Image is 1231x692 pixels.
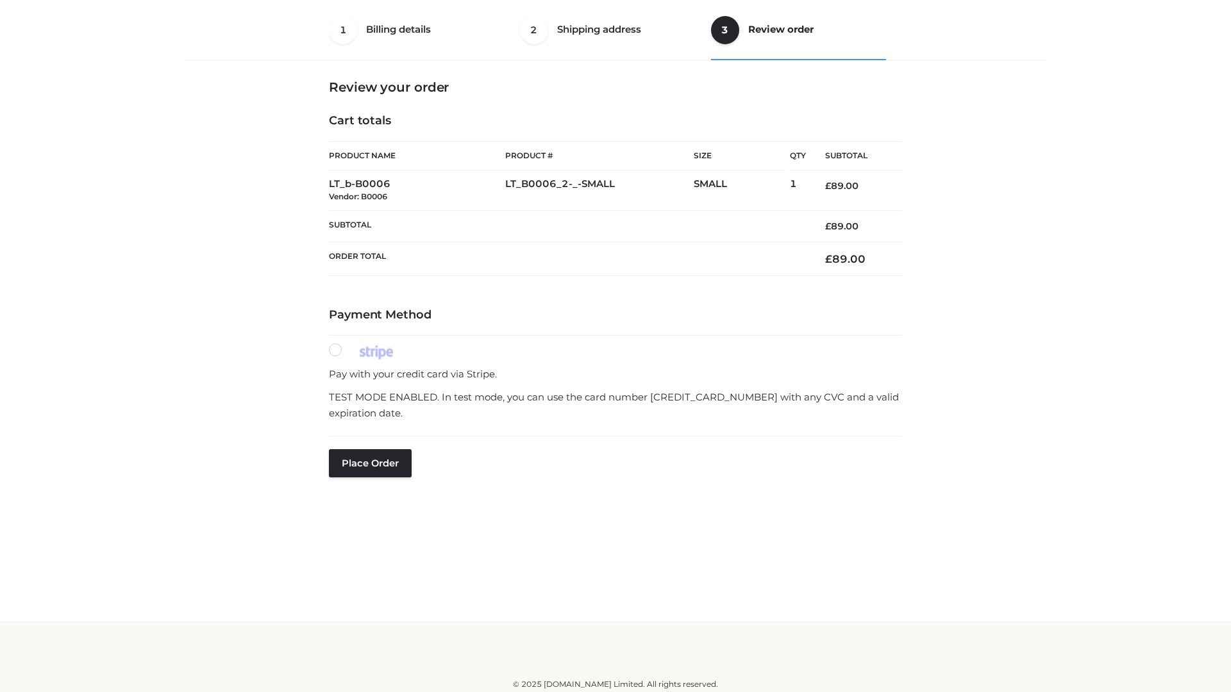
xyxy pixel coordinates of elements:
[694,142,783,170] th: Size
[329,242,806,276] th: Order Total
[329,366,902,383] p: Pay with your credit card via Stripe.
[329,192,387,201] small: Vendor: B0006
[825,220,858,232] bdi: 89.00
[825,252,866,265] bdi: 89.00
[825,180,831,192] span: £
[329,210,806,242] th: Subtotal
[190,678,1041,691] div: © 2025 [DOMAIN_NAME] Limited. All rights reserved.
[806,142,902,170] th: Subtotal
[505,141,694,170] th: Product #
[329,308,902,322] h4: Payment Method
[790,170,806,211] td: 1
[694,170,790,211] td: SMALL
[329,79,902,95] h3: Review your order
[825,220,831,232] span: £
[825,252,832,265] span: £
[329,114,902,128] h4: Cart totals
[329,170,505,211] td: LT_b-B0006
[329,449,412,477] button: Place order
[329,141,505,170] th: Product Name
[790,141,806,170] th: Qty
[825,180,858,192] bdi: 89.00
[329,389,902,422] p: TEST MODE ENABLED. In test mode, you can use the card number [CREDIT_CARD_NUMBER] with any CVC an...
[505,170,694,211] td: LT_B0006_2-_-SMALL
